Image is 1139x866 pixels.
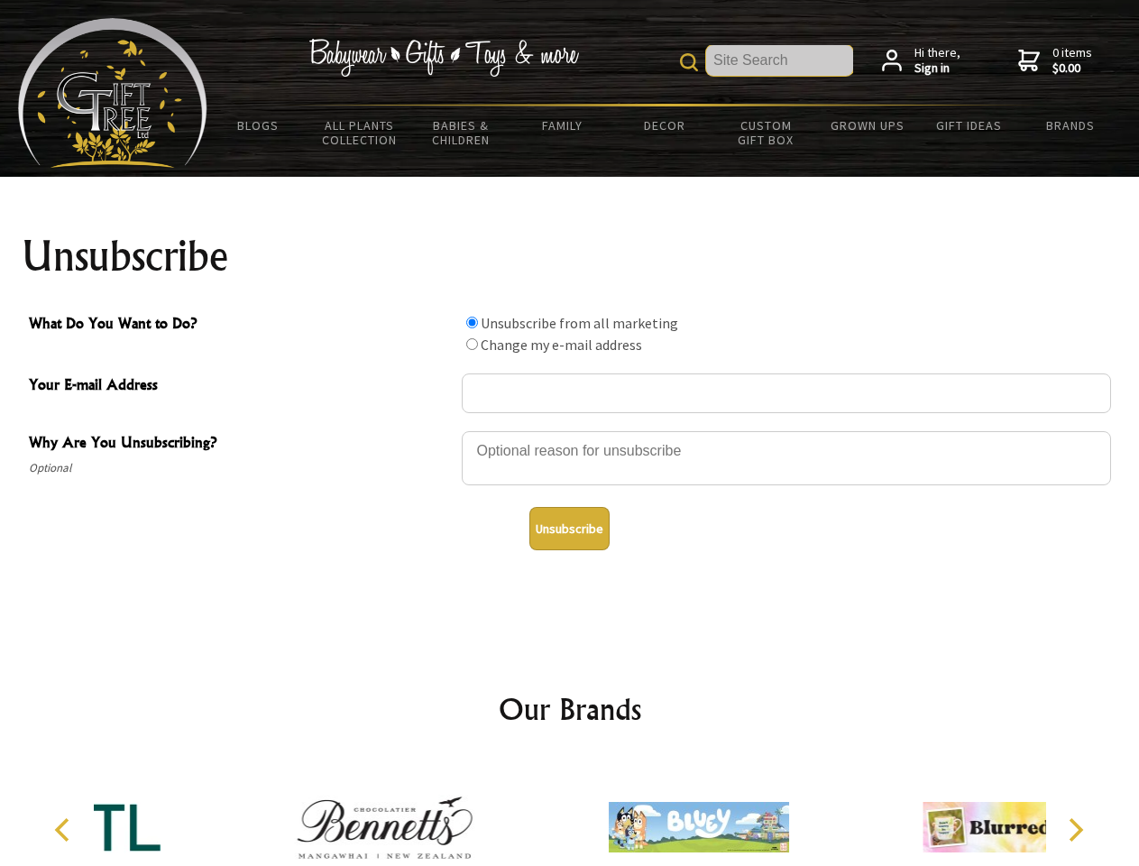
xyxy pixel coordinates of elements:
[680,53,698,71] img: product search
[29,457,453,479] span: Optional
[914,60,960,77] strong: Sign in
[1018,45,1092,77] a: 0 items$0.00
[29,373,453,400] span: Your E-mail Address
[462,373,1111,413] input: Your E-mail Address
[1052,44,1092,77] span: 0 items
[512,106,614,144] a: Family
[29,431,453,457] span: Why Are You Unsubscribing?
[706,45,853,76] input: Site Search
[410,106,512,159] a: Babies & Children
[45,810,85,850] button: Previous
[1052,60,1092,77] strong: $0.00
[462,431,1111,485] textarea: Why Are You Unsubscribing?
[1020,106,1122,144] a: Brands
[207,106,309,144] a: BLOGS
[816,106,918,144] a: Grown Ups
[22,235,1118,278] h1: Unsubscribe
[715,106,817,159] a: Custom Gift Box
[529,507,610,550] button: Unsubscribe
[481,336,642,354] label: Change my e-mail address
[882,45,960,77] a: Hi there,Sign in
[918,106,1020,144] a: Gift Ideas
[466,317,478,328] input: What Do You Want to Do?
[308,39,579,77] img: Babywear - Gifts - Toys & more
[1055,810,1095,850] button: Next
[29,312,453,338] span: What Do You Want to Do?
[18,18,207,168] img: Babyware - Gifts - Toys and more...
[309,106,411,159] a: All Plants Collection
[914,45,960,77] span: Hi there,
[466,338,478,350] input: What Do You Want to Do?
[36,687,1104,731] h2: Our Brands
[613,106,715,144] a: Decor
[481,314,678,332] label: Unsubscribe from all marketing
